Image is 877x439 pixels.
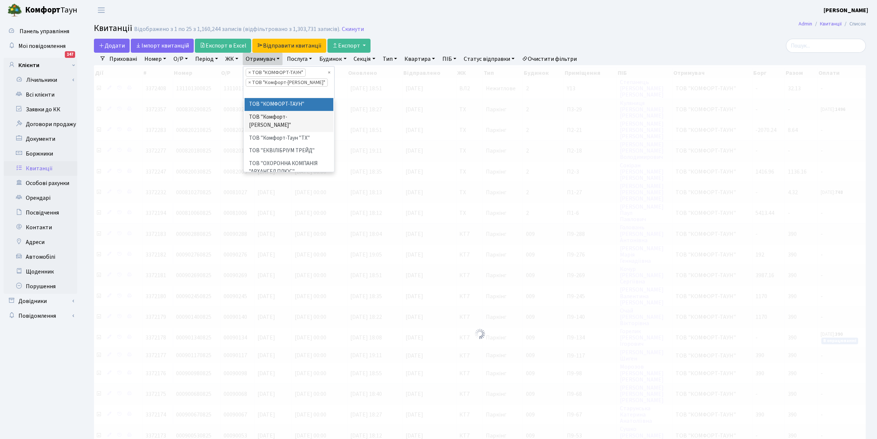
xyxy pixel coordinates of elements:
a: Особові рахунки [4,176,77,191]
span: Квитанції [94,22,132,35]
a: Довідники [4,294,77,309]
a: Відправити квитанції [252,39,326,53]
a: Iмпорт квитанцій [131,39,194,53]
li: ТОВ "Комфорт-Таун Ріелт" [246,79,328,87]
span: Мої повідомлення [18,42,66,50]
nav: breadcrumb [787,16,877,32]
span: × [248,69,251,76]
img: logo.png [7,3,22,18]
input: Пошук... [786,39,866,53]
a: Клієнти [4,58,77,73]
a: Орендарі [4,191,77,205]
a: Квитанції [4,161,77,176]
span: Панель управління [20,27,69,35]
a: Лічильники [8,73,77,87]
a: О/Р [171,53,191,65]
a: Договори продажу [4,117,77,132]
a: Мої повідомлення147 [4,39,77,53]
li: ТОВ "Комфорт-Таун "ТХ" [245,132,334,145]
a: Статус відправки [461,53,518,65]
a: Отримувач [243,53,283,65]
a: Приховані [106,53,140,65]
a: Тип [380,53,400,65]
div: 147 [65,51,75,58]
a: Боржники [4,146,77,161]
a: Панель управління [4,24,77,39]
a: Всі клієнти [4,87,77,102]
span: Таун [25,4,77,17]
div: Відображено з 1 по 25 з 1,160,244 записів (відфільтровано з 1,303,731 записів). [134,26,340,33]
a: Автомобілі [4,250,77,264]
a: Додати [94,39,130,53]
li: ТОВ "КОМФОРТ-ТАУН" [246,69,306,77]
li: ТОВ "Комфорт-[PERSON_NAME]" [245,111,334,132]
b: Комфорт [25,4,60,16]
a: Адреси [4,235,77,250]
a: Порушення [4,279,77,294]
a: Номер [141,53,169,65]
a: Заявки до КК [4,102,77,117]
a: Очистити фільтри [519,53,580,65]
li: ТОВ "ОХОРОННА КОМПАНІЯ "АРХАНГЕЛ ПЛЮС" [245,157,334,178]
li: ТОВ "ЕКВІЛІБРІУМ ТРЕЙД" [245,144,334,157]
li: Список [842,20,866,28]
span: Додати [99,42,125,50]
a: Посвідчення [4,205,77,220]
a: Секція [351,53,378,65]
a: Документи [4,132,77,146]
a: Повідомлення [4,309,77,323]
b: [PERSON_NAME] [824,6,868,14]
a: ЖК [222,53,241,65]
a: Щоденник [4,264,77,279]
button: Переключити навігацію [92,4,110,16]
button: Експорт [327,39,371,53]
a: Період [192,53,221,65]
span: × [248,79,251,86]
a: Послуга [284,53,315,65]
span: Видалити всі елементи [328,69,330,76]
a: Admin [799,20,812,28]
a: Будинок [316,53,349,65]
a: Квитанції [820,20,842,28]
a: Квартира [401,53,438,65]
a: [PERSON_NAME] [824,6,868,15]
a: Експорт в Excel [195,39,251,53]
a: Контакти [4,220,77,235]
a: ПІБ [439,53,459,65]
li: ТОВ "КОМФОРТ-ТАУН" [245,98,334,111]
a: Скинути [342,26,364,33]
img: Обробка... [474,328,486,340]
